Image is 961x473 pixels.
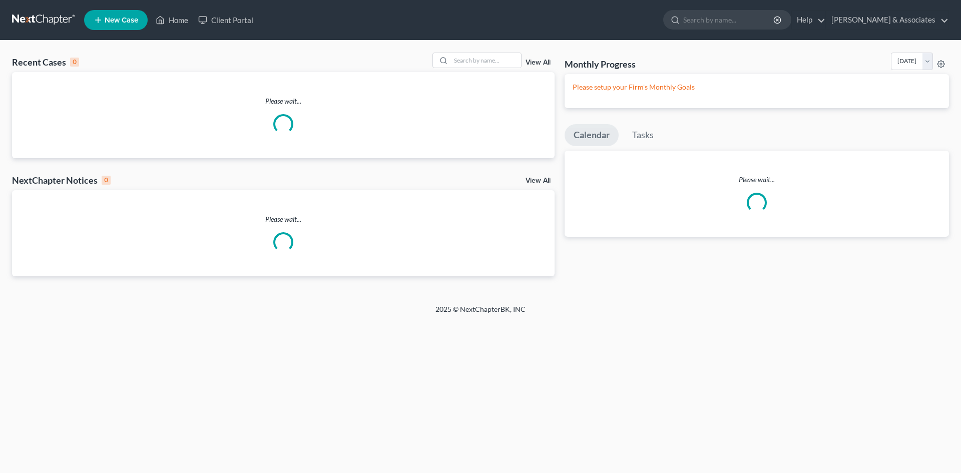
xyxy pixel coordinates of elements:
[526,59,551,66] a: View All
[12,214,555,224] p: Please wait...
[105,17,138,24] span: New Case
[565,175,949,185] p: Please wait...
[12,96,555,106] p: Please wait...
[565,58,636,70] h3: Monthly Progress
[826,11,948,29] a: [PERSON_NAME] & Associates
[151,11,193,29] a: Home
[451,53,521,68] input: Search by name...
[12,56,79,68] div: Recent Cases
[193,11,258,29] a: Client Portal
[195,304,766,322] div: 2025 © NextChapterBK, INC
[573,82,941,92] p: Please setup your Firm's Monthly Goals
[623,124,663,146] a: Tasks
[12,174,111,186] div: NextChapter Notices
[102,176,111,185] div: 0
[526,177,551,184] a: View All
[792,11,825,29] a: Help
[683,11,775,29] input: Search by name...
[565,124,619,146] a: Calendar
[70,58,79,67] div: 0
